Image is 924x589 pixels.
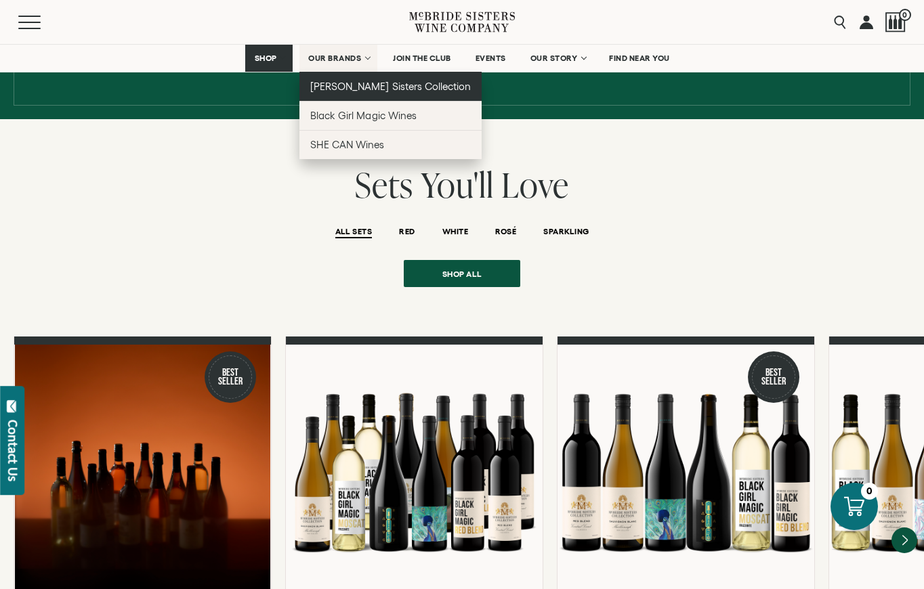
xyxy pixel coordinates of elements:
span: JOIN THE CLUB [393,53,451,63]
span: SHOP [254,53,277,63]
button: Next [891,527,917,553]
span: Shop all [419,261,506,287]
span: You'll [421,161,494,208]
button: ROSÉ [495,227,516,238]
button: SPARKLING [543,227,589,238]
button: ALL SETS [335,227,373,238]
button: Mobile Menu Trigger [18,16,67,29]
a: Black Girl Magic Wines [299,101,482,130]
a: OUR STORY [522,45,594,72]
span: FIND NEAR YOU [609,53,670,63]
a: OUR BRANDS [299,45,377,72]
span: [PERSON_NAME] Sisters Collection [310,81,471,92]
div: Contact Us [6,420,20,481]
span: Love [501,161,569,208]
span: OUR STORY [530,53,578,63]
button: RED [399,227,415,238]
a: [PERSON_NAME] Sisters Collection [299,72,482,101]
span: EVENTS [476,53,506,63]
a: FIND NEAR YOU [600,45,679,72]
span: Sets [355,161,413,208]
span: 0 [899,9,911,21]
button: WHITE [442,227,468,238]
a: SHOP [245,45,293,72]
a: Shop all [404,260,520,287]
a: EVENTS [467,45,515,72]
a: SHE CAN Wines [299,130,482,159]
div: 0 [861,483,878,500]
span: SHE CAN Wines [310,139,384,150]
a: JOIN THE CLUB [384,45,460,72]
span: Black Girl Magic Wines [310,110,416,121]
span: OUR BRANDS [308,53,361,63]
